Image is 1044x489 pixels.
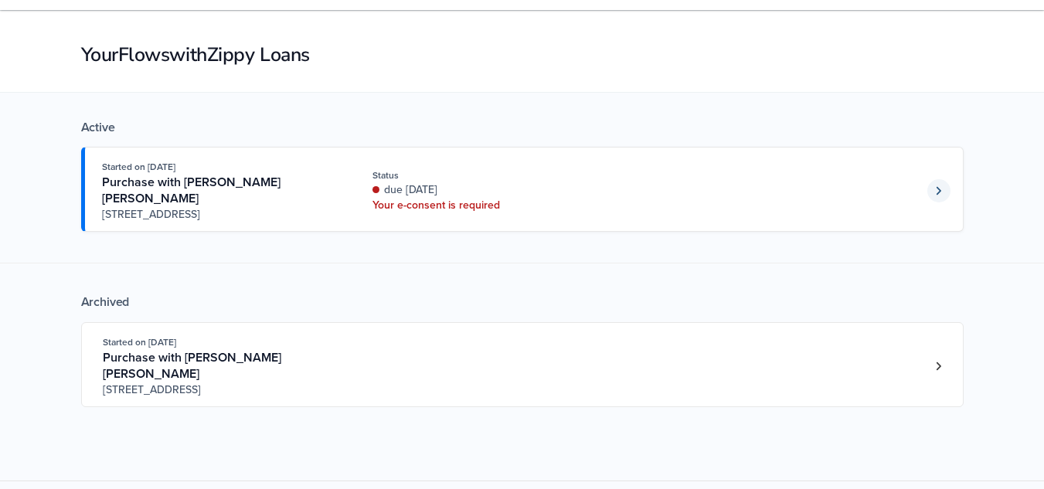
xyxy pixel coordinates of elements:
a: Loan number 4233536 [927,179,950,202]
span: [STREET_ADDRESS] [103,382,338,398]
a: Open loan 4046425 [81,322,964,407]
div: Active [81,120,964,135]
div: Your e-consent is required [372,198,579,213]
span: Purchase with [PERSON_NAME] [PERSON_NAME] [102,175,281,206]
div: Status [372,168,579,182]
span: [STREET_ADDRESS] [102,207,338,222]
div: due [DATE] [372,182,579,198]
a: Loan number 4046425 [927,355,950,378]
span: Started on [DATE] [103,337,176,348]
h1: Your Flows with Zippy Loans [81,42,964,68]
span: Started on [DATE] [102,161,175,172]
span: Purchase with [PERSON_NAME] [PERSON_NAME] [103,350,281,382]
a: Open loan 4233536 [81,147,964,232]
div: Archived [81,294,964,310]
